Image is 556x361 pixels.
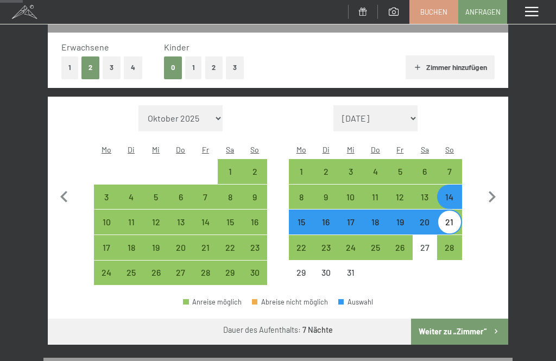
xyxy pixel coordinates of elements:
[314,243,337,266] div: 23
[219,218,242,240] div: 15
[168,210,193,235] div: Thu Nov 13 2025
[169,243,192,266] div: 20
[389,243,412,266] div: 26
[143,261,168,286] div: Anreise möglich
[413,185,438,210] div: Sat Dec 13 2025
[168,261,193,286] div: Thu Nov 27 2025
[218,261,243,286] div: Sat Nov 29 2025
[53,105,75,286] button: Vorheriger Monat
[119,185,144,210] div: Anreise möglich
[465,7,501,17] span: Anfragen
[202,145,209,154] abbr: Freitag
[94,235,119,260] div: Mon Nov 17 2025
[438,193,461,216] div: 14
[95,268,118,291] div: 24
[194,218,217,240] div: 14
[119,210,144,235] div: Tue Nov 11 2025
[164,42,189,52] span: Kinder
[302,325,333,334] b: 7 Nächte
[414,218,437,240] div: 20
[244,268,267,291] div: 30
[413,159,438,184] div: Sat Dec 06 2025
[124,56,142,79] button: 4
[243,159,268,184] div: Anreise möglich
[95,193,118,216] div: 3
[243,261,268,286] div: Sun Nov 30 2025
[120,243,143,266] div: 18
[119,185,144,210] div: Tue Nov 04 2025
[338,185,363,210] div: Wed Dec 10 2025
[61,42,109,52] span: Erwachsene
[193,210,218,235] div: Anreise möglich
[95,218,118,240] div: 10
[95,243,118,266] div: 17
[219,193,242,216] div: 8
[313,210,338,235] div: Tue Dec 16 2025
[244,193,267,216] div: 9
[323,145,330,154] abbr: Dienstag
[244,243,267,266] div: 23
[194,243,217,266] div: 21
[243,235,268,260] div: Sun Nov 23 2025
[169,193,192,216] div: 6
[289,159,314,184] div: Anreise möglich
[437,235,462,260] div: Sun Dec 28 2025
[338,235,363,260] div: Wed Dec 24 2025
[183,299,242,306] div: Anreise möglich
[414,243,437,266] div: 27
[338,210,363,235] div: Anreise möglich
[363,159,388,184] div: Anreise möglich
[313,235,338,260] div: Anreise möglich
[290,268,313,291] div: 29
[339,167,362,190] div: 3
[406,55,494,79] button: Zimmer hinzufügen
[243,261,268,286] div: Anreise möglich
[252,299,328,306] div: Abreise nicht möglich
[289,185,314,210] div: Mon Dec 08 2025
[144,193,167,216] div: 5
[313,185,338,210] div: Anreise möglich
[437,159,462,184] div: Anreise möglich
[94,261,119,286] div: Mon Nov 24 2025
[193,235,218,260] div: Fri Nov 21 2025
[338,261,363,286] div: Anreise nicht möglich
[437,159,462,184] div: Sun Dec 07 2025
[347,145,355,154] abbr: Mittwoch
[314,218,337,240] div: 16
[81,56,99,79] button: 2
[313,235,338,260] div: Tue Dec 23 2025
[223,325,333,335] div: Dauer des Aufenthalts:
[152,145,160,154] abbr: Mittwoch
[194,268,217,291] div: 28
[414,193,437,216] div: 13
[413,159,438,184] div: Anreise möglich
[244,167,267,190] div: 2
[420,7,447,17] span: Buchen
[289,210,314,235] div: Anreise möglich
[339,268,362,291] div: 31
[364,243,387,266] div: 25
[481,105,503,286] button: Nächster Monat
[168,185,193,210] div: Thu Nov 06 2025
[128,145,135,154] abbr: Dienstag
[219,167,242,190] div: 1
[119,261,144,286] div: Anreise möglich
[290,243,313,266] div: 22
[289,261,314,286] div: Mon Dec 29 2025
[193,185,218,210] div: Fri Nov 07 2025
[413,235,438,260] div: Anreise nicht möglich
[338,235,363,260] div: Anreise möglich
[219,268,242,291] div: 29
[289,235,314,260] div: Mon Dec 22 2025
[61,56,78,79] button: 1
[144,218,167,240] div: 12
[168,235,193,260] div: Anreise möglich
[120,193,143,216] div: 4
[94,185,119,210] div: Anreise möglich
[143,185,168,210] div: Anreise möglich
[364,167,387,190] div: 4
[120,218,143,240] div: 11
[193,210,218,235] div: Fri Nov 14 2025
[94,185,119,210] div: Mon Nov 03 2025
[313,261,338,286] div: Tue Dec 30 2025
